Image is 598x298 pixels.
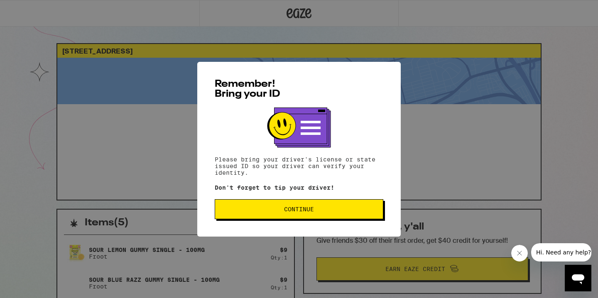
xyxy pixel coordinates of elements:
iframe: Message from company [531,243,591,261]
span: Continue [284,206,314,212]
iframe: Close message [511,245,528,261]
p: Please bring your driver's license or state issued ID so your driver can verify your identity. [215,156,383,176]
iframe: Button to launch messaging window [565,265,591,291]
p: Don't forget to tip your driver! [215,184,383,191]
span: Remember! Bring your ID [215,79,280,99]
button: Continue [215,199,383,219]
